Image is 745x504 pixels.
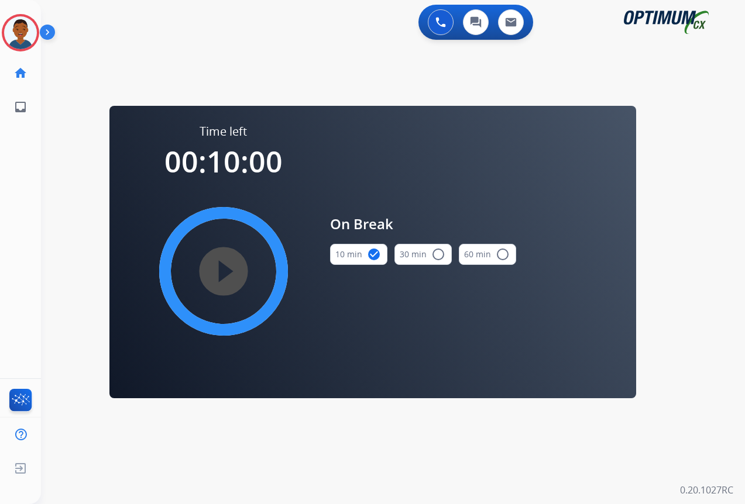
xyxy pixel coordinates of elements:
img: avatar [4,16,37,49]
span: 00:10:00 [164,141,283,181]
button: 30 min [394,244,452,265]
span: Time left [200,123,247,140]
p: 0.20.1027RC [680,483,733,497]
button: 10 min [330,244,387,265]
button: 60 min [459,244,516,265]
mat-icon: home [13,66,28,80]
mat-icon: radio_button_unchecked [496,247,510,261]
mat-icon: play_circle_filled [217,264,231,278]
mat-icon: check_circle [367,247,381,261]
mat-icon: radio_button_unchecked [431,247,445,261]
span: On Break [330,213,516,234]
mat-icon: inbox [13,100,28,114]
